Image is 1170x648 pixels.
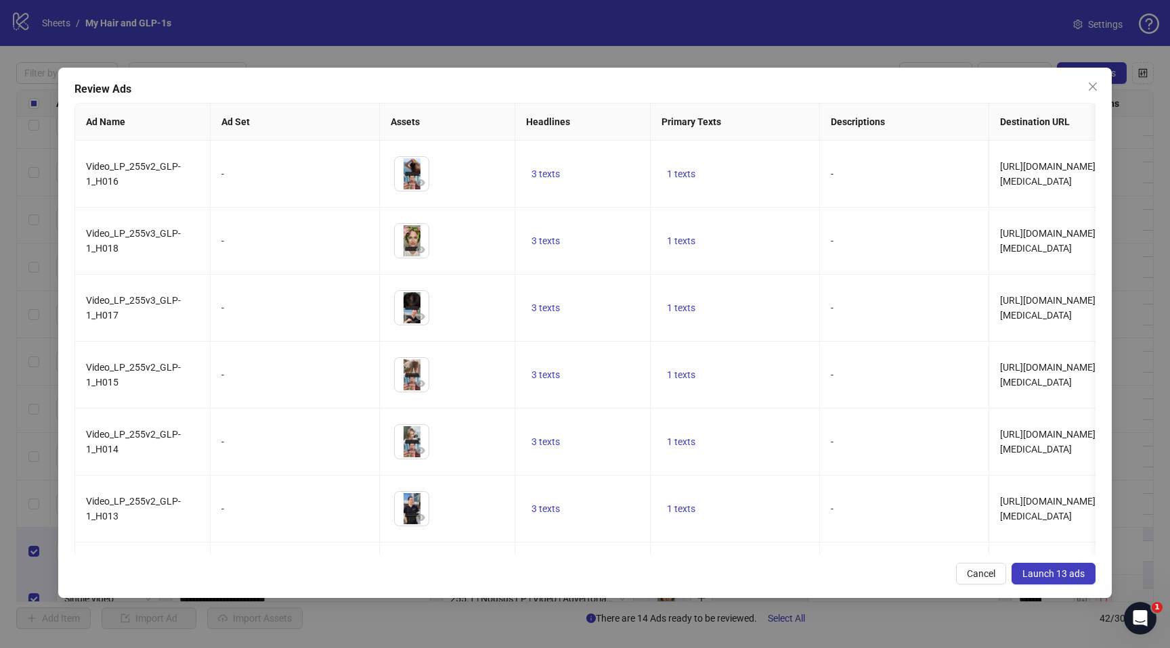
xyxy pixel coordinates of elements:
[86,295,181,321] span: Video_LP_255v3_GLP-1_H017
[1000,295,1096,321] span: [URL][DOMAIN_NAME][MEDICAL_DATA]
[395,358,429,392] img: Asset 1
[532,503,560,514] span: 3 texts
[1152,602,1163,613] span: 1
[1000,496,1096,522] span: [URL][DOMAIN_NAME][MEDICAL_DATA]
[515,103,651,141] th: Headlines
[1124,602,1156,634] iframe: Intercom live chat
[221,501,368,516] div: -
[416,178,425,187] span: eye
[1012,563,1096,584] button: Launch 13 ads
[662,367,701,383] button: 1 texts
[1000,228,1096,254] span: [URL][DOMAIN_NAME][MEDICAL_DATA]
[831,369,833,380] span: -
[395,291,429,325] img: Asset 1
[1082,76,1104,97] button: Close
[1000,429,1096,455] span: [URL][DOMAIN_NAME][MEDICAL_DATA]
[74,81,1095,97] div: Review Ads
[86,362,181,388] span: Video_LP_255v2_GLP-1_H015
[667,235,695,246] span: 1 texts
[662,434,701,450] button: 1 texts
[526,501,565,517] button: 3 texts
[831,168,833,179] span: -
[221,367,368,382] div: -
[831,235,833,246] span: -
[412,509,429,526] button: Preview
[416,312,425,321] span: eye
[221,300,368,315] div: -
[1000,362,1096,388] span: [URL][DOMAIN_NAME][MEDICAL_DATA]
[667,302,695,313] span: 1 texts
[956,563,1006,584] button: Cancel
[416,513,425,522] span: eye
[526,434,565,450] button: 3 texts
[662,233,701,249] button: 1 texts
[412,308,429,325] button: Preview
[651,103,820,141] th: Primary Texts
[221,233,368,248] div: -
[526,300,565,316] button: 3 texts
[831,302,833,313] span: -
[412,375,429,392] button: Preview
[667,503,695,514] span: 1 texts
[1022,568,1085,579] span: Launch 13 ads
[412,442,429,459] button: Preview
[667,436,695,447] span: 1 texts
[532,369,560,380] span: 3 texts
[221,434,368,449] div: -
[211,103,380,141] th: Ad Set
[416,446,425,455] span: eye
[532,168,560,179] span: 3 texts
[967,568,995,579] span: Cancel
[395,425,429,459] img: Asset 1
[75,103,211,141] th: Ad Name
[86,228,181,254] span: Video_LP_255v3_GLP-1_H018
[526,233,565,249] button: 3 texts
[86,429,181,455] span: Video_LP_255v2_GLP-1_H014
[667,369,695,380] span: 1 texts
[412,175,429,191] button: Preview
[662,300,701,316] button: 1 texts
[380,103,515,141] th: Assets
[1087,81,1098,92] span: close
[1000,161,1096,187] span: [URL][DOMAIN_NAME][MEDICAL_DATA]
[532,302,560,313] span: 3 texts
[820,103,989,141] th: Descriptions
[662,501,701,517] button: 1 texts
[532,436,560,447] span: 3 texts
[831,436,833,447] span: -
[667,168,695,179] span: 1 texts
[412,241,429,258] button: Preview
[395,157,429,191] img: Asset 1
[221,166,368,181] div: -
[526,367,565,383] button: 3 texts
[416,245,425,254] span: eye
[86,496,181,522] span: Video_LP_255v2_GLP-1_H013
[395,492,429,526] img: Asset 1
[526,166,565,182] button: 3 texts
[662,166,701,182] button: 1 texts
[532,235,560,246] span: 3 texts
[86,161,181,187] span: Video_LP_255v2_GLP-1_H016
[416,379,425,388] span: eye
[831,503,833,514] span: -
[395,224,429,258] img: Asset 1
